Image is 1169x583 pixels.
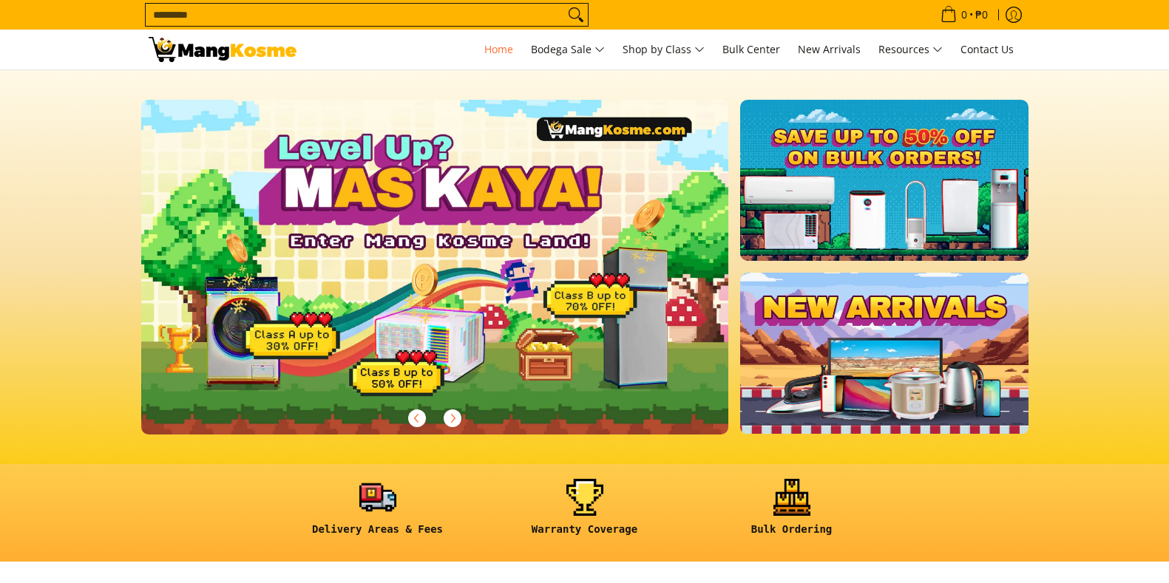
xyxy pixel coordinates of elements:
span: Bulk Center [722,42,780,56]
a: New Arrivals [790,30,868,69]
a: Shop by Class [615,30,712,69]
a: Contact Us [953,30,1021,69]
a: Bulk Center [715,30,787,69]
img: Gaming desktop banner [141,100,729,434]
img: Mang Kosme: Your Home Appliances Warehouse Sale Partner! [149,37,297,62]
span: Shop by Class [623,41,705,59]
button: Search [564,4,588,26]
span: Home [484,42,513,56]
span: Resources [878,41,943,59]
span: Contact Us [960,42,1014,56]
a: Bodega Sale [523,30,612,69]
span: ₱0 [973,10,990,20]
a: Home [477,30,521,69]
button: Next [436,402,469,434]
span: Bodega Sale [531,41,605,59]
a: <h6><strong>Warranty Coverage</strong></h6> [489,479,681,548]
a: <h6><strong>Bulk Ordering</strong></h6> [696,479,888,548]
nav: Main Menu [311,30,1021,69]
span: New Arrivals [798,42,861,56]
button: Previous [401,402,433,434]
a: <h6><strong>Delivery Areas & Fees</strong></h6> [282,479,474,548]
a: Resources [871,30,950,69]
span: 0 [959,10,969,20]
span: • [936,7,992,23]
